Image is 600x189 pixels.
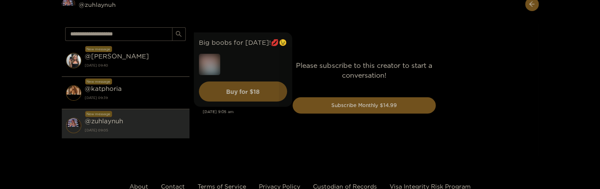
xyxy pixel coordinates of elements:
strong: [DATE] 09:40 [85,61,185,69]
button: search [172,27,186,41]
img: conversation [66,53,81,68]
div: New message [85,79,112,84]
strong: [DATE] 09:05 [85,126,185,134]
img: conversation [66,118,81,133]
strong: @ katphoria [85,85,122,92]
strong: [DATE] 09:39 [85,94,185,102]
span: search [175,31,182,38]
button: Subscribe Monthly $14.99 [293,97,436,113]
strong: @ zuhlaynuh [85,117,123,125]
div: New message [85,46,112,52]
div: New message [85,111,112,117]
strong: @ [PERSON_NAME] [85,52,149,60]
img: conversation [66,85,81,101]
p: Please subscribe to this creator to start a conversation! [293,61,436,80]
span: arrow-left [528,1,535,8]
